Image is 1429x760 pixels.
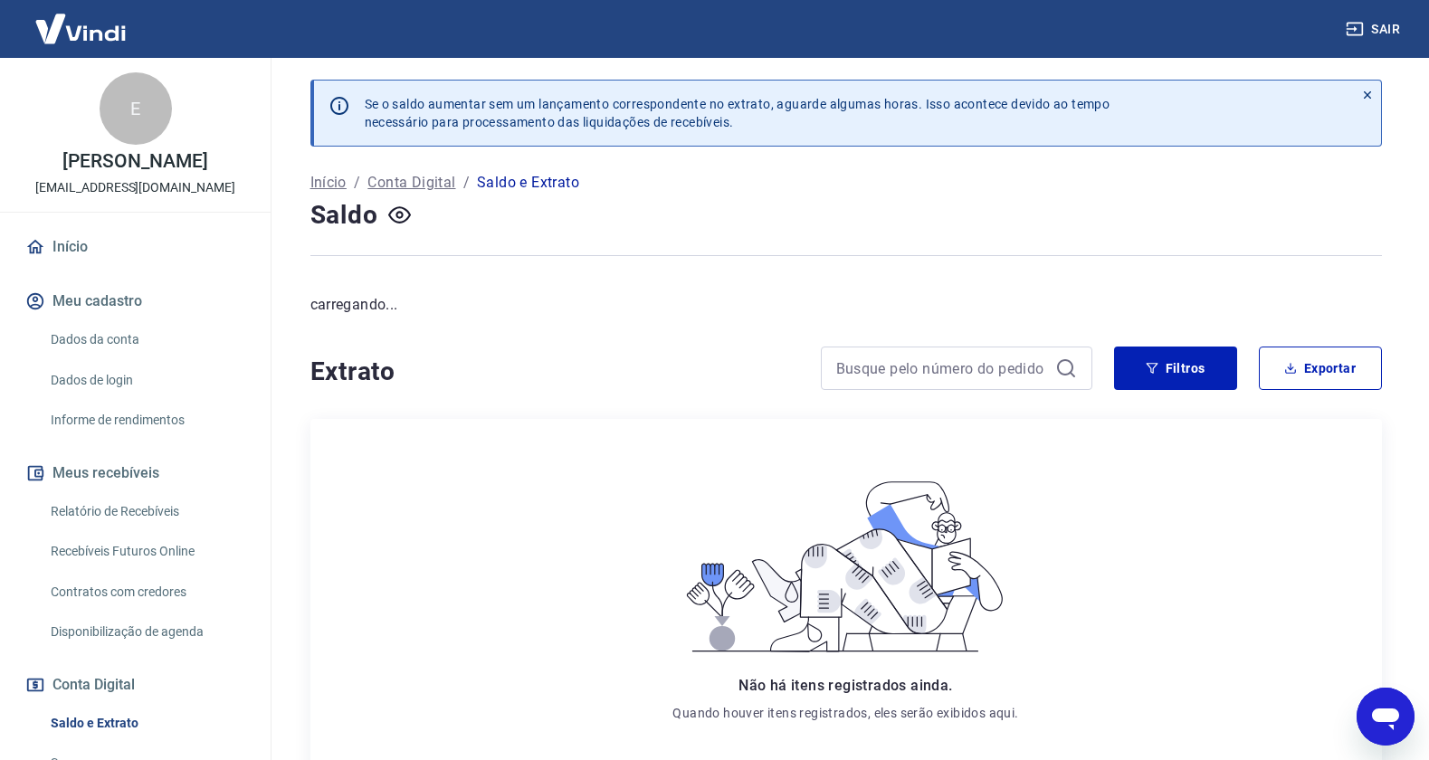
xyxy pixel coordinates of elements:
[43,613,249,651] a: Disponibilização de agenda
[43,402,249,439] a: Informe de rendimentos
[477,172,579,194] p: Saldo e Extrato
[310,172,347,194] a: Início
[22,453,249,493] button: Meus recebíveis
[310,197,378,233] h4: Saldo
[22,1,139,56] img: Vindi
[22,227,249,267] a: Início
[1342,13,1407,46] button: Sair
[22,281,249,321] button: Meu cadastro
[672,704,1018,722] p: Quando houver itens registrados, eles serão exibidos aqui.
[310,294,1382,316] p: carregando...
[310,354,799,390] h4: Extrato
[463,172,470,194] p: /
[62,152,207,171] p: [PERSON_NAME]
[100,72,172,145] div: E
[35,178,235,197] p: [EMAIL_ADDRESS][DOMAIN_NAME]
[367,172,455,194] a: Conta Digital
[43,493,249,530] a: Relatório de Recebíveis
[1259,347,1382,390] button: Exportar
[354,172,360,194] p: /
[43,574,249,611] a: Contratos com credores
[1357,688,1415,746] iframe: Botão para abrir a janela de mensagens
[43,705,249,742] a: Saldo e Extrato
[738,677,952,694] span: Não há itens registrados ainda.
[836,355,1048,382] input: Busque pelo número do pedido
[43,362,249,399] a: Dados de login
[1114,347,1237,390] button: Filtros
[365,95,1110,131] p: Se o saldo aumentar sem um lançamento correspondente no extrato, aguarde algumas horas. Isso acon...
[43,533,249,570] a: Recebíveis Futuros Online
[43,321,249,358] a: Dados da conta
[22,665,249,705] button: Conta Digital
